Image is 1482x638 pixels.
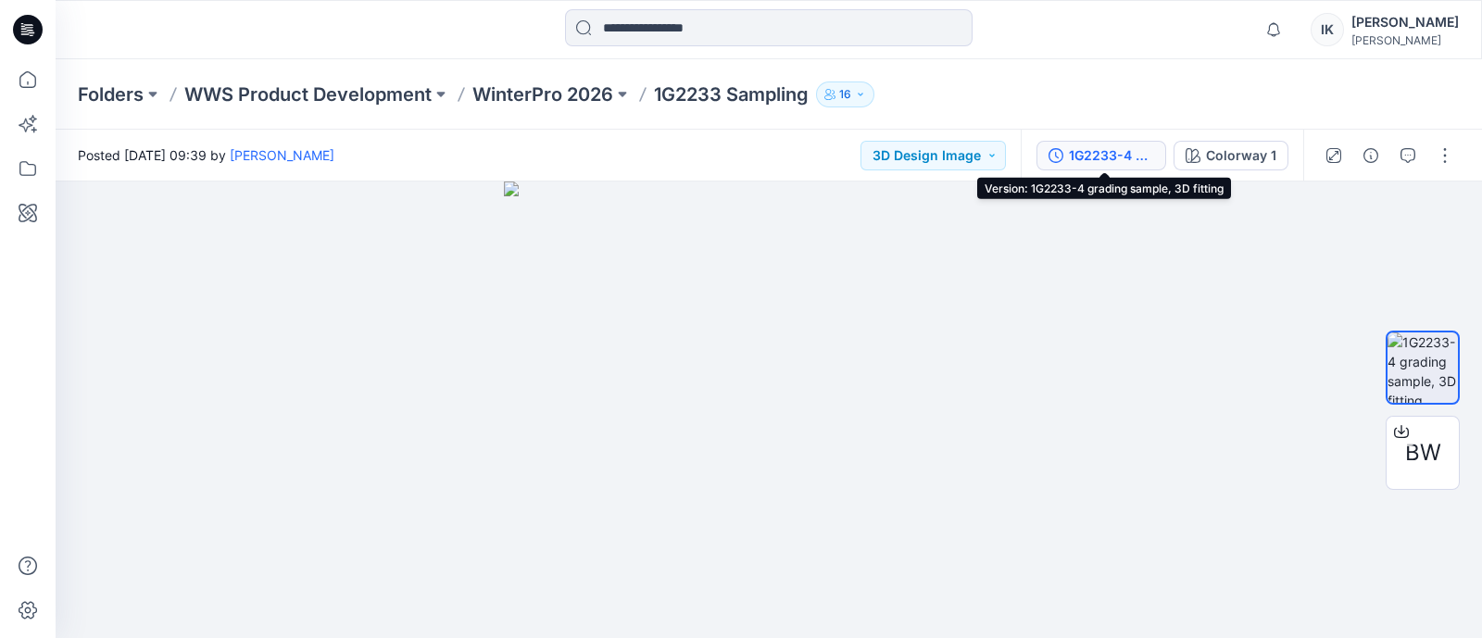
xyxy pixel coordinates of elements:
button: Details [1356,141,1386,170]
div: 1G2233-4 grading sample, 3D fitting [1069,145,1154,166]
p: 1G2233 Sampling [654,81,809,107]
span: BW [1405,436,1441,469]
img: 1G2233-4 grading sample, 3D fitting [1388,332,1458,403]
button: 1G2233-4 grading sample, 3D fitting [1036,141,1166,170]
button: Colorway 1 [1174,141,1288,170]
span: Posted [DATE] 09:39 by [78,145,334,165]
img: eyJhbGciOiJIUzI1NiIsImtpZCI6IjAiLCJzbHQiOiJzZXMiLCJ0eXAiOiJKV1QifQ.eyJkYXRhIjp7InR5cGUiOiJzdG9yYW... [504,181,1035,638]
div: [PERSON_NAME] [1351,11,1459,33]
a: Folders [78,81,144,107]
button: 16 [816,81,874,107]
a: [PERSON_NAME] [230,147,334,163]
a: WinterPro 2026 [472,81,613,107]
div: IK [1311,13,1344,46]
div: Colorway 1 [1206,145,1276,166]
a: WWS Product Development [184,81,432,107]
div: [PERSON_NAME] [1351,33,1459,47]
p: 16 [839,84,851,105]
